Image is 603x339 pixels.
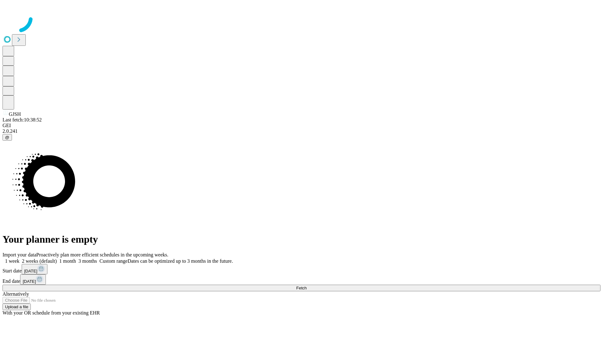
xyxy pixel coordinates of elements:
[36,252,168,257] span: Proactively plan more efficient schedules in the upcoming weeks.
[3,134,12,141] button: @
[3,117,42,122] span: Last fetch: 10:38:52
[23,279,36,284] span: [DATE]
[24,269,37,273] span: [DATE]
[3,252,36,257] span: Import your data
[79,258,97,264] span: 3 months
[3,274,600,285] div: End date
[128,258,233,264] span: Dates can be optimized up to 3 months in the future.
[296,286,307,290] span: Fetch
[100,258,128,264] span: Custom range
[5,258,19,264] span: 1 week
[3,304,31,310] button: Upload a file
[3,264,600,274] div: Start date
[20,274,46,285] button: [DATE]
[9,111,21,117] span: GJSH
[22,264,47,274] button: [DATE]
[59,258,76,264] span: 1 month
[3,128,600,134] div: 2.0.241
[3,310,100,315] span: With your OR schedule from your existing EHR
[3,285,600,291] button: Fetch
[3,123,600,128] div: GEI
[3,291,29,297] span: Alternatively
[22,258,57,264] span: 2 weeks (default)
[5,135,9,140] span: @
[3,234,600,245] h1: Your planner is empty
